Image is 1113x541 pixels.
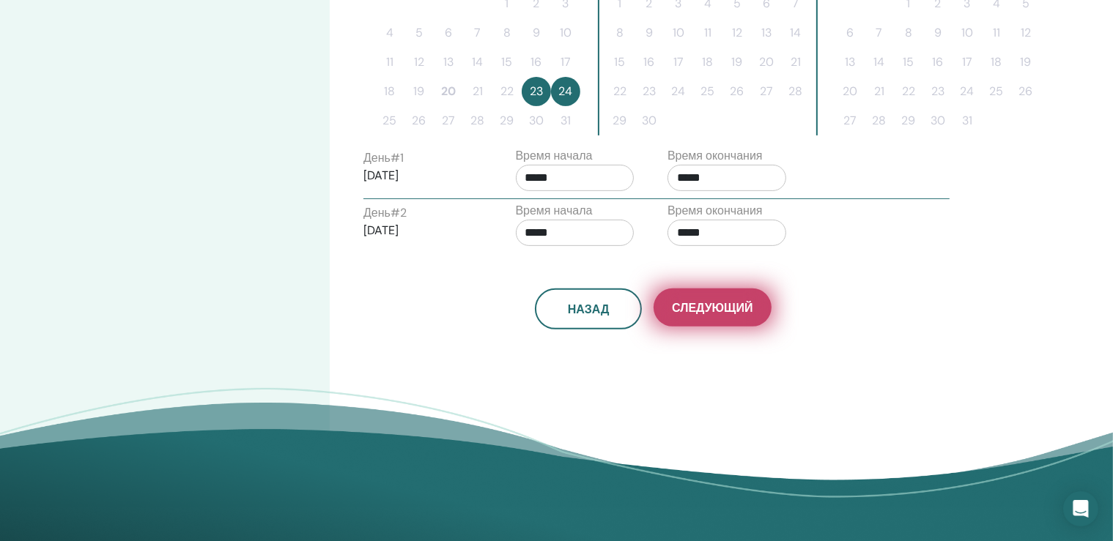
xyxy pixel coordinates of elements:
[551,106,580,135] button: 31
[722,77,752,106] button: 26
[522,106,551,135] button: 30
[516,202,593,220] label: Время начала
[375,48,404,77] button: 11
[363,167,482,184] p: [DATE]
[492,18,522,48] button: 8
[953,77,982,106] button: 24
[522,77,551,106] button: 23
[722,18,752,48] button: 12
[404,77,434,106] button: 19
[463,18,492,48] button: 7
[693,77,722,106] button: 25
[835,106,865,135] button: 27
[894,106,923,135] button: 29
[865,18,894,48] button: 7
[835,48,865,77] button: 13
[635,77,664,106] button: 23
[781,48,810,77] button: 21
[635,18,664,48] button: 9
[463,106,492,135] button: 28
[1063,491,1098,526] div: Open Intercom Messenger
[835,18,865,48] button: 6
[404,48,434,77] button: 12
[605,48,635,77] button: 15
[722,48,752,77] button: 19
[375,106,404,135] button: 25
[434,48,463,77] button: 13
[654,288,771,327] button: Следующий
[982,18,1011,48] button: 11
[463,77,492,106] button: 21
[551,18,580,48] button: 10
[404,18,434,48] button: 5
[752,77,781,106] button: 27
[894,77,923,106] button: 22
[752,48,781,77] button: 20
[835,77,865,106] button: 20
[492,77,522,106] button: 22
[693,48,722,77] button: 18
[781,77,810,106] button: 28
[434,106,463,135] button: 27
[894,18,923,48] button: 8
[923,18,953,48] button: 9
[953,106,982,135] button: 31
[363,222,482,239] p: [DATE]
[982,48,1011,77] button: 18
[664,18,693,48] button: 10
[568,302,610,317] span: Назад
[1011,18,1040,48] button: 12
[693,18,722,48] button: 11
[668,202,763,220] label: Время окончания
[551,48,580,77] button: 17
[375,77,404,106] button: 18
[982,77,1011,106] button: 25
[923,106,953,135] button: 30
[492,106,522,135] button: 29
[865,48,894,77] button: 14
[492,48,522,77] button: 15
[1011,77,1040,106] button: 26
[551,77,580,106] button: 24
[752,18,781,48] button: 13
[463,48,492,77] button: 14
[865,106,894,135] button: 28
[953,18,982,48] button: 10
[672,300,753,316] span: Следующий
[363,149,404,167] label: День # 1
[664,77,693,106] button: 24
[522,48,551,77] button: 16
[605,18,635,48] button: 8
[605,77,635,106] button: 22
[605,106,635,135] button: 29
[894,48,923,77] button: 15
[635,48,664,77] button: 16
[953,48,982,77] button: 17
[865,77,894,106] button: 21
[535,288,642,329] button: Назад
[522,18,551,48] button: 9
[923,77,953,106] button: 23
[404,106,434,135] button: 26
[1011,48,1040,77] button: 19
[516,147,593,165] label: Время начала
[363,204,407,222] label: День # 2
[668,147,763,165] label: Время окончания
[434,77,463,106] button: 20
[923,48,953,77] button: 16
[635,106,664,135] button: 30
[375,18,404,48] button: 4
[434,18,463,48] button: 6
[781,18,810,48] button: 14
[664,48,693,77] button: 17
